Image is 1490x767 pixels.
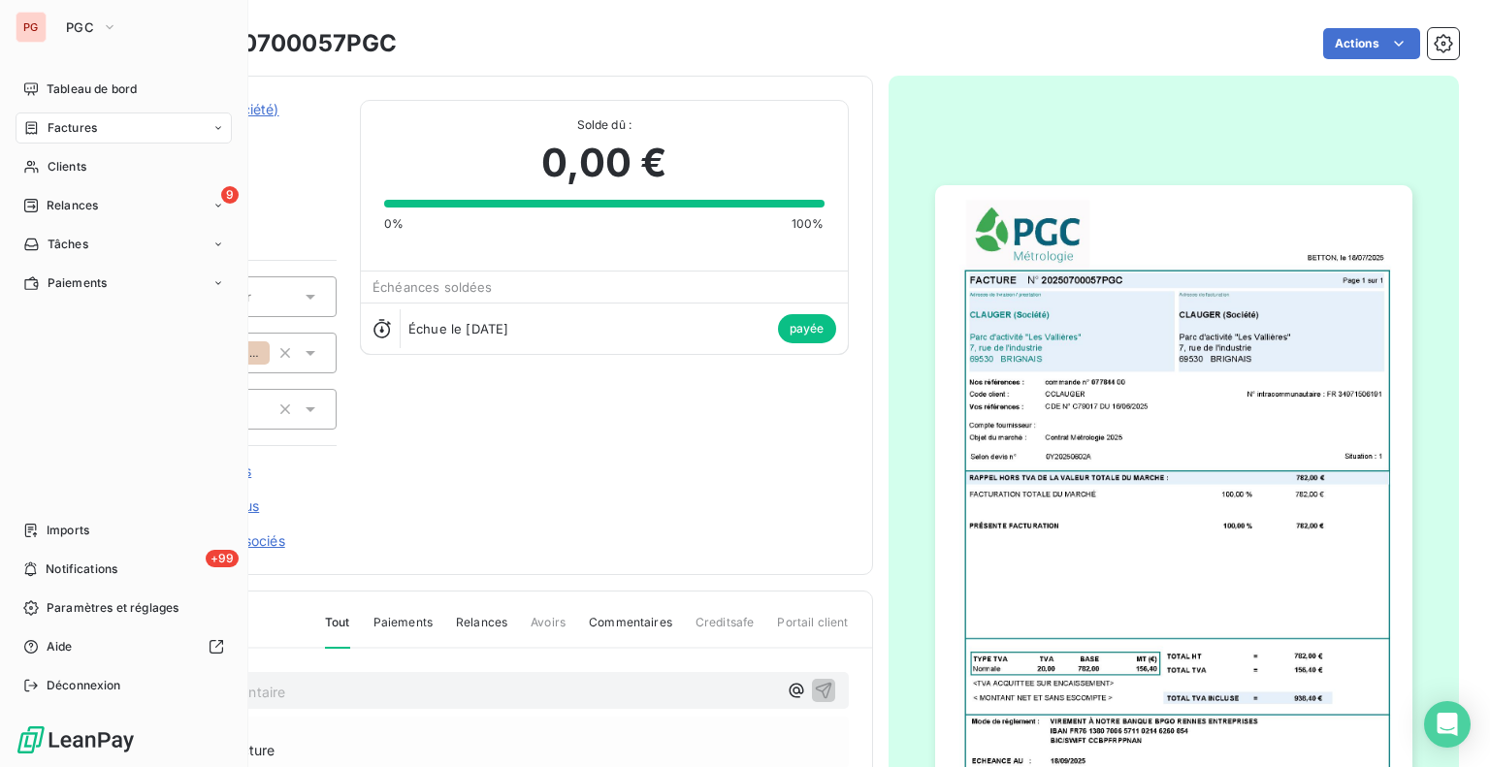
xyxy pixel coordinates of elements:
[1323,28,1420,59] button: Actions
[47,522,89,539] span: Imports
[16,631,232,662] a: Aide
[696,614,755,647] span: Creditsafe
[408,321,508,336] span: Échue le [DATE]
[46,560,117,578] span: Notifications
[16,12,47,43] div: PG
[47,80,137,98] span: Tableau de bord
[181,26,397,61] h3: 20250700057PGC
[778,314,836,343] span: payée
[541,134,666,192] span: 0,00 €
[373,614,433,647] span: Paiements
[206,550,239,567] span: +99
[325,614,350,649] span: Tout
[47,638,73,655] span: Aide
[47,599,178,617] span: Paramètres et réglages
[66,19,94,35] span: PGC
[384,215,404,233] span: 0%
[48,119,97,137] span: Factures
[47,677,121,694] span: Déconnexion
[777,614,848,647] span: Portail client
[221,186,239,204] span: 9
[792,215,825,233] span: 100%
[384,116,824,134] span: Solde dû :
[1424,701,1471,748] div: Open Intercom Messenger
[48,274,107,292] span: Paiements
[531,614,566,647] span: Avoirs
[456,614,507,647] span: Relances
[372,279,493,295] span: Échéances soldées
[16,724,136,755] img: Logo LeanPay
[47,197,98,214] span: Relances
[48,236,88,253] span: Tâches
[589,614,672,647] span: Commentaires
[48,158,86,176] span: Clients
